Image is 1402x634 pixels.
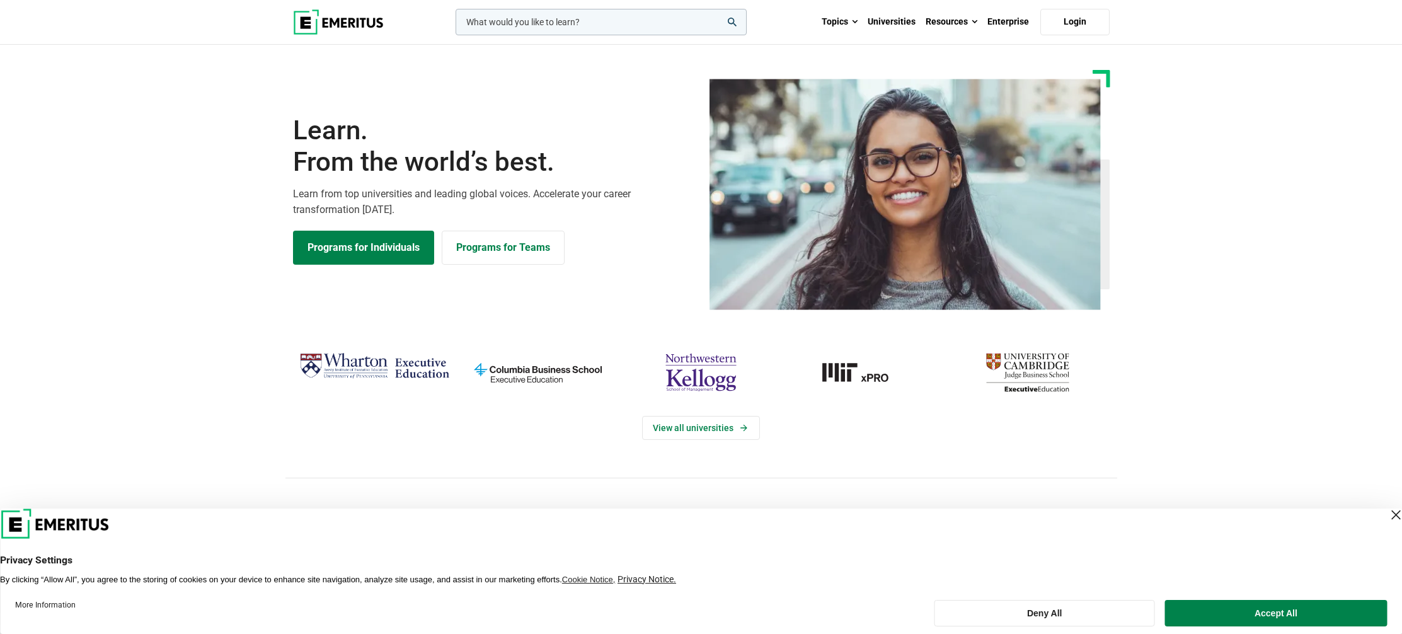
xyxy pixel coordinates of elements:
[293,231,434,265] a: Explore Programs
[442,231,565,265] a: Explore for Business
[463,348,613,397] img: columbia-business-school
[1040,9,1110,35] a: Login
[710,79,1101,310] img: Learn from the world's best
[456,9,747,35] input: woocommerce-product-search-field-0
[293,186,694,218] p: Learn from top universities and leading global voices. Accelerate your career transformation [DATE].
[789,348,939,397] a: MIT-xPRO
[293,146,694,178] span: From the world’s best.
[293,115,694,178] h1: Learn.
[299,348,450,385] img: Wharton Executive Education
[952,348,1103,397] img: cambridge-judge-business-school
[642,416,760,440] a: View Universities
[789,348,939,397] img: MIT xPRO
[626,348,776,397] img: northwestern-kellogg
